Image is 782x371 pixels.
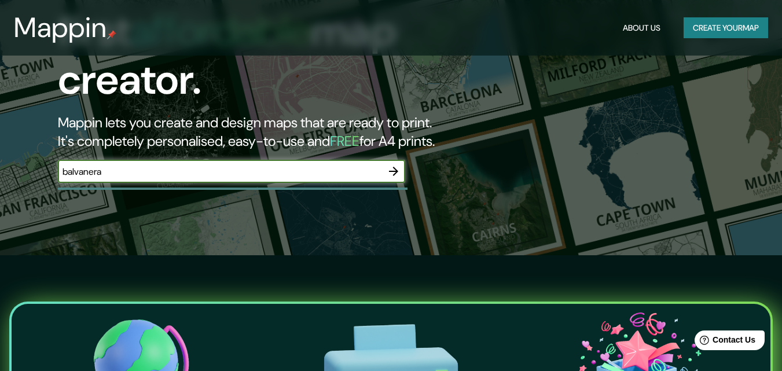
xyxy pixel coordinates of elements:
[14,12,107,44] h3: Mappin
[679,326,769,358] iframe: Help widget launcher
[684,17,768,39] button: Create yourmap
[330,132,359,150] h5: FREE
[58,113,449,150] h2: Mappin lets you create and design maps that are ready to print. It's completely personalised, eas...
[58,165,382,178] input: Choose your favourite place
[107,30,116,39] img: mappin-pin
[618,17,665,39] button: About Us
